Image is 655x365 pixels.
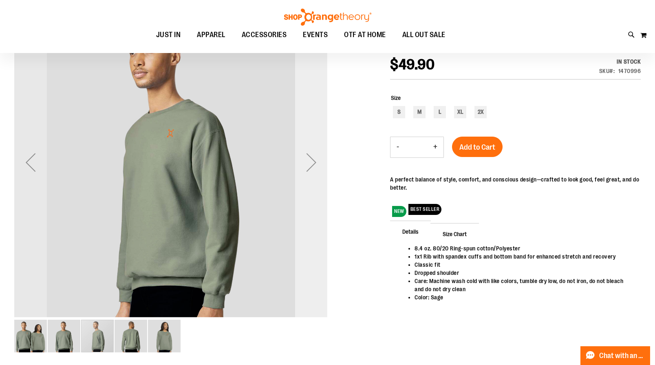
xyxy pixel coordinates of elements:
img: Unisex Midweight Sweatshirt [14,4,328,317]
div: image 3 of 5 [81,319,115,353]
div: image 2 of 5 [48,319,81,353]
img: Shop Orangetheory [283,9,373,26]
button: Add to Cart [452,137,503,157]
img: Unisex Midweight Sweatshirt [14,320,47,352]
span: Size [391,95,401,101]
div: image 5 of 5 [148,319,181,353]
div: carousel [14,5,328,353]
div: 2X [474,106,487,118]
li: Classic fit [415,261,633,269]
img: Unisex Midweight Sweatshirt [115,320,147,352]
div: In stock [599,58,641,66]
div: M [413,106,426,118]
span: Details [390,221,431,242]
span: EVENTS [303,26,328,44]
li: Dropped shoulder [415,269,633,277]
input: Product quantity [405,137,427,157]
img: Unisex Midweight Sweatshirt [148,320,181,352]
span: ACCESSORIES [242,26,287,44]
div: Availability [599,58,641,66]
span: OTF AT HOME [344,26,386,44]
div: A perfect balance of style, comfort, and conscious design—crafted to look good, feel great, and d... [390,175,641,192]
span: Size Chart [430,223,479,244]
span: NEW [392,206,406,217]
span: BEST SELLER [408,204,442,215]
strong: SKU [599,68,615,74]
div: S [393,106,405,118]
div: L [434,106,446,118]
div: XL [454,106,466,118]
div: image 1 of 5 [14,319,48,353]
div: 1470996 [618,67,641,75]
div: Next [295,5,328,319]
li: Care: Machine wash cold with like colors, tumble dry low, do not iron, do not bleach and do not d... [415,277,633,293]
li: 8.4 oz. 80/20 Ring-spun cotton/Polyester [415,244,633,252]
span: Chat with an Expert [599,352,645,360]
span: JUST IN [156,26,181,44]
div: Unisex Midweight Sweatshirt [14,5,328,319]
button: Decrease product quantity [390,137,405,157]
span: APPAREL [197,26,225,44]
span: Add to Cart [459,143,495,152]
div: image 4 of 5 [115,319,148,353]
img: Unisex Midweight Sweatshirt [48,320,80,352]
button: Increase product quantity [427,137,443,157]
div: Previous [14,5,47,319]
span: ALL OUT SALE [402,26,445,44]
button: Chat with an Expert [580,346,651,365]
li: 1x1 Rib with spandex cuffs and bottom band for enhanced stretch and recovery [415,252,633,261]
span: $49.90 [390,56,434,73]
li: Color: Sage [415,293,633,301]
